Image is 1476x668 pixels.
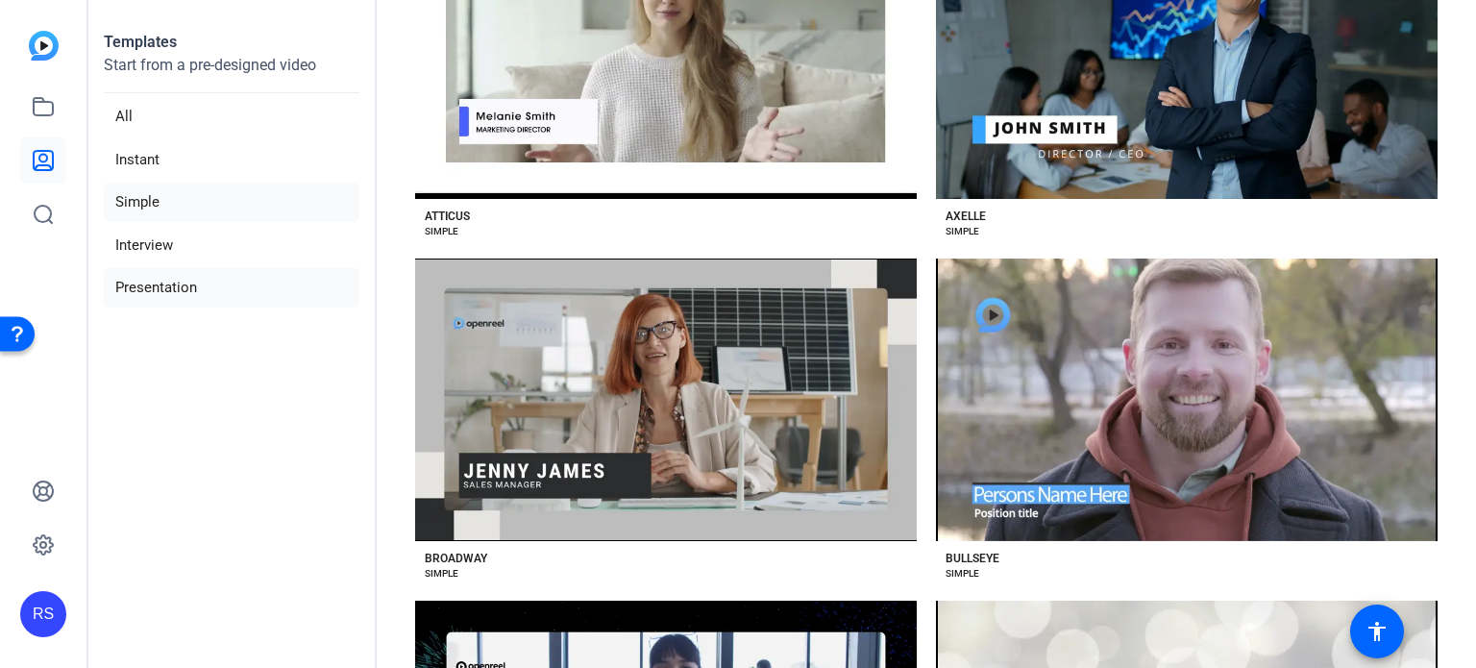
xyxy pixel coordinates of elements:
iframe: Drift Widget Chat Controller [1108,550,1453,645]
li: All [104,97,359,136]
span: Preview Atticus [627,52,706,63]
div: BULLSEYE [946,551,999,566]
div: BROADWAY [425,551,487,566]
strong: Templates [104,33,177,51]
div: SIMPLE [425,224,458,239]
li: Instant [104,140,359,180]
li: Simple [104,183,359,222]
li: Presentation [104,268,359,308]
div: ATTICUS [425,209,470,224]
button: Template image [936,259,1438,541]
p: Start from a pre-designed video [104,54,359,93]
span: Preview Broadway [619,394,714,406]
span: Preview Bullseye [1144,394,1230,406]
div: AXELLE [946,209,986,224]
span: Preview Axelle [1150,52,1224,63]
div: SIMPLE [946,224,979,239]
div: RS [20,591,66,637]
div: SIMPLE [946,566,979,581]
div: SIMPLE [425,566,458,581]
img: blue-gradient.svg [29,31,59,61]
button: Template image [415,259,917,541]
li: Interview [104,226,359,265]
